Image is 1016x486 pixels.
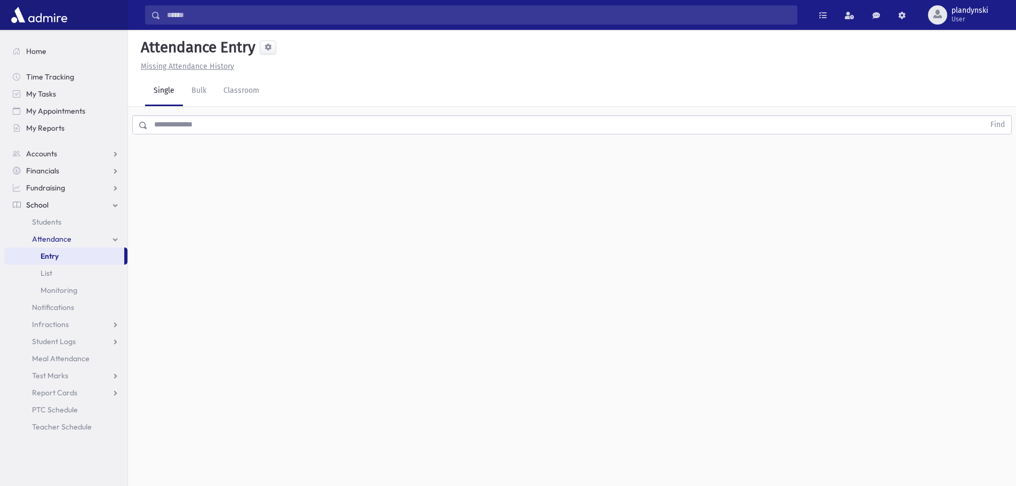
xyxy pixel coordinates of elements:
[4,418,127,435] a: Teacher Schedule
[4,145,127,162] a: Accounts
[183,76,215,106] a: Bulk
[4,68,127,85] a: Time Tracking
[9,4,70,26] img: AdmirePro
[26,123,65,133] span: My Reports
[4,43,127,60] a: Home
[141,62,234,71] u: Missing Attendance History
[161,5,797,25] input: Search
[4,333,127,350] a: Student Logs
[4,350,127,367] a: Meal Attendance
[984,116,1011,134] button: Find
[4,265,127,282] a: List
[32,405,78,415] span: PTC Schedule
[32,234,71,244] span: Attendance
[951,6,988,15] span: plandynski
[32,302,74,312] span: Notifications
[26,200,49,210] span: School
[41,268,52,278] span: List
[4,102,127,119] a: My Appointments
[32,422,92,432] span: Teacher Schedule
[4,119,127,137] a: My Reports
[4,282,127,299] a: Monitoring
[32,354,90,363] span: Meal Attendance
[4,196,127,213] a: School
[137,62,234,71] a: Missing Attendance History
[4,401,127,418] a: PTC Schedule
[41,285,77,295] span: Monitoring
[26,149,57,158] span: Accounts
[4,230,127,248] a: Attendance
[4,179,127,196] a: Fundraising
[32,337,76,346] span: Student Logs
[32,217,61,227] span: Students
[4,162,127,179] a: Financials
[4,316,127,333] a: Infractions
[26,183,65,193] span: Fundraising
[951,15,988,23] span: User
[41,251,59,261] span: Entry
[26,46,46,56] span: Home
[145,76,183,106] a: Single
[4,248,124,265] a: Entry
[4,299,127,316] a: Notifications
[4,213,127,230] a: Students
[4,367,127,384] a: Test Marks
[26,89,56,99] span: My Tasks
[4,85,127,102] a: My Tasks
[32,371,68,380] span: Test Marks
[4,384,127,401] a: Report Cards
[215,76,268,106] a: Classroom
[26,166,59,176] span: Financials
[26,106,85,116] span: My Appointments
[26,72,74,82] span: Time Tracking
[137,38,255,57] h5: Attendance Entry
[32,320,69,329] span: Infractions
[32,388,77,397] span: Report Cards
